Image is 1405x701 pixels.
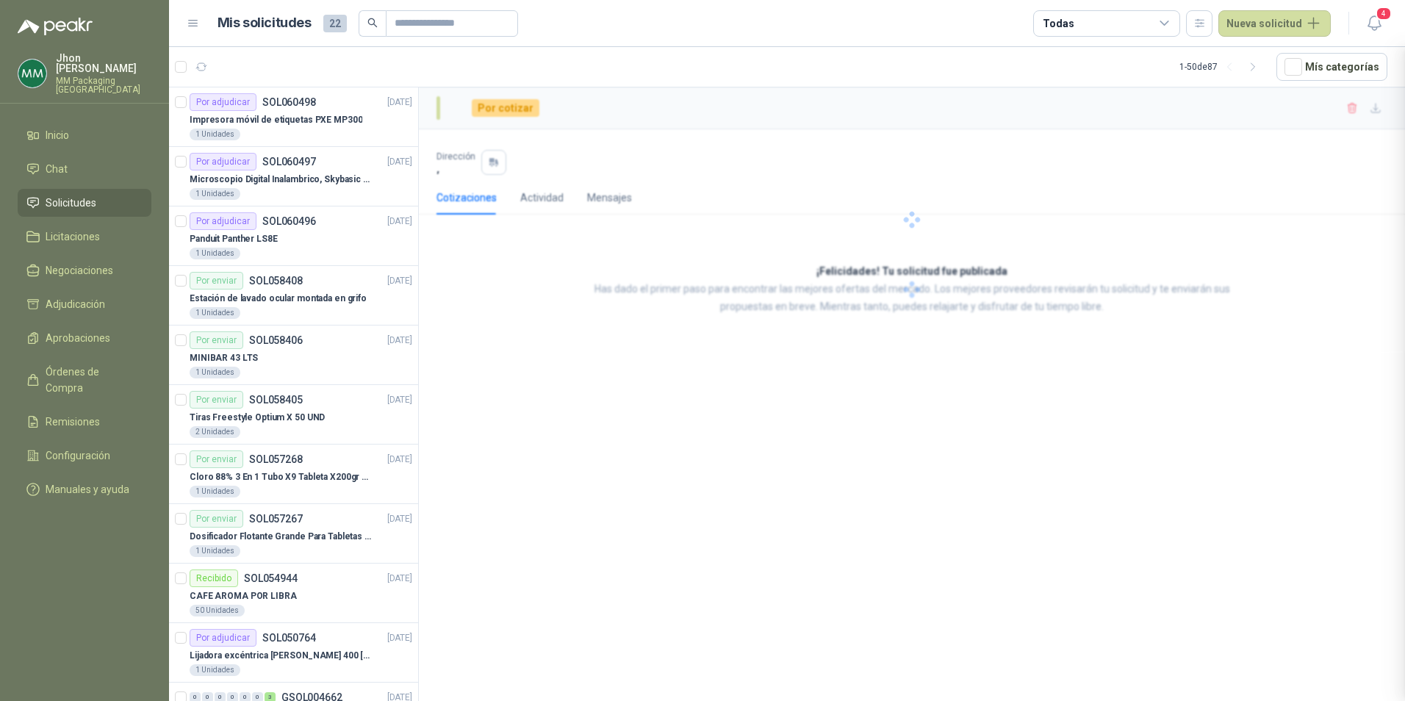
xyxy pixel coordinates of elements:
span: Inicio [46,127,69,143]
a: Inicio [18,121,151,149]
img: Company Logo [18,60,46,87]
span: Órdenes de Compra [46,364,137,396]
span: Negociaciones [46,262,113,278]
a: Órdenes de Compra [18,358,151,402]
span: Chat [46,161,68,177]
span: Manuales y ayuda [46,481,129,497]
span: Solicitudes [46,195,96,211]
h1: Mis solicitudes [218,12,312,34]
a: Negociaciones [18,256,151,284]
span: Configuración [46,447,110,464]
a: Aprobaciones [18,324,151,352]
span: Remisiones [46,414,100,430]
span: 22 [323,15,347,32]
a: Licitaciones [18,223,151,251]
span: search [367,18,378,28]
a: Adjudicación [18,290,151,318]
a: Solicitudes [18,189,151,217]
span: 4 [1376,7,1392,21]
a: Remisiones [18,408,151,436]
p: Jhon [PERSON_NAME] [56,53,151,73]
div: Todas [1043,15,1074,32]
button: Nueva solicitud [1218,10,1331,37]
span: Adjudicación [46,296,105,312]
img: Logo peakr [18,18,93,35]
span: Licitaciones [46,229,100,245]
p: MM Packaging [GEOGRAPHIC_DATA] [56,76,151,94]
a: Chat [18,155,151,183]
button: 4 [1361,10,1387,37]
a: Configuración [18,442,151,470]
a: Manuales y ayuda [18,475,151,503]
span: Aprobaciones [46,330,110,346]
